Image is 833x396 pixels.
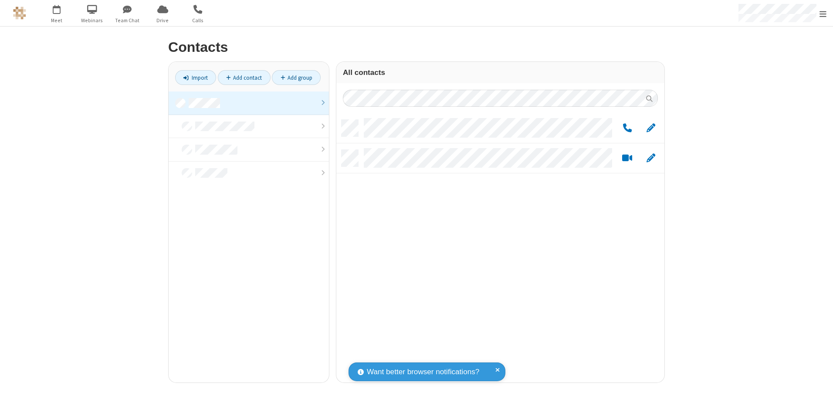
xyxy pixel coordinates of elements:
span: Drive [146,17,179,24]
button: Edit [642,123,659,134]
a: Add group [272,70,321,85]
img: QA Selenium DO NOT DELETE OR CHANGE [13,7,26,20]
a: Import [175,70,216,85]
span: Team Chat [111,17,144,24]
button: Call by phone [619,123,636,134]
h3: All contacts [343,68,658,77]
span: Meet [41,17,73,24]
button: Edit [642,153,659,164]
div: grid [336,113,664,382]
a: Add contact [218,70,271,85]
button: Start a video meeting [619,153,636,164]
h2: Contacts [168,40,665,55]
span: Calls [182,17,214,24]
span: Webinars [76,17,108,24]
span: Want better browser notifications? [367,366,479,378]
